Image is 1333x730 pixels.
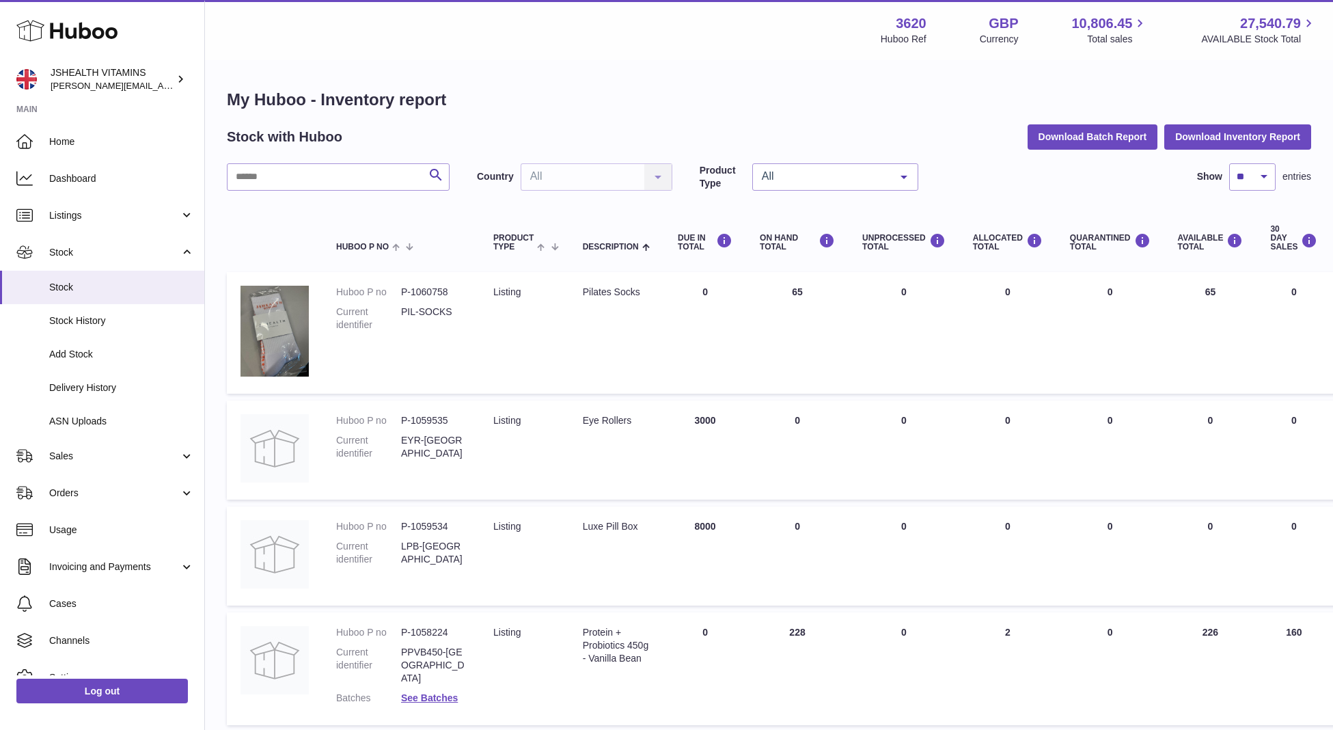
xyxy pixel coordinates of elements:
td: 0 [959,272,1056,394]
dd: P-1058224 [401,626,466,639]
dt: Current identifier [336,434,401,460]
span: Huboo P no [336,243,389,252]
div: JSHEALTH VITAMINS [51,66,174,92]
span: Stock [49,281,194,294]
span: 10,806.45 [1071,14,1132,33]
span: Invoicing and Payments [49,560,180,573]
td: 0 [1164,506,1257,606]
div: Pilates Socks [583,286,650,299]
span: Home [49,135,194,148]
span: listing [493,627,521,638]
button: Download Batch Report [1028,124,1158,149]
td: 0 [849,272,959,394]
div: UNPROCESSED Total [862,233,946,252]
span: Usage [49,524,194,537]
td: 65 [1164,272,1257,394]
img: product image [241,626,309,694]
td: 226 [1164,612,1257,725]
td: 0 [664,612,746,725]
dt: Huboo P no [336,520,401,533]
img: francesca@jshealthvitamins.com [16,69,37,90]
td: 8000 [664,506,746,606]
td: 2 [959,612,1056,725]
span: listing [493,286,521,297]
td: 0 [959,506,1056,606]
span: Total sales [1087,33,1148,46]
td: 0 [746,401,849,500]
span: Sales [49,450,180,463]
img: product image [241,286,309,377]
span: Stock History [49,314,194,327]
label: Product Type [700,164,745,190]
td: 0 [1256,506,1331,606]
img: product image [241,414,309,483]
dt: Huboo P no [336,626,401,639]
dt: Current identifier [336,306,401,332]
span: entries [1282,170,1311,183]
span: Delivery History [49,381,194,394]
span: 0 [1108,627,1113,638]
td: 0 [849,401,959,500]
span: 0 [1108,521,1113,532]
span: listing [493,415,521,426]
span: Description [583,243,639,252]
td: 0 [849,506,959,606]
td: 0 [1164,401,1257,500]
span: Product Type [493,234,534,252]
td: 0 [959,401,1056,500]
span: Channels [49,634,194,647]
span: 27,540.79 [1240,14,1301,33]
dd: P-1059534 [401,520,466,533]
div: 30 DAY SALES [1270,225,1317,252]
div: Luxe Pill Box [583,520,650,533]
td: 0 [746,506,849,606]
dd: LPB-[GEOGRAPHIC_DATA] [401,540,466,566]
td: 65 [746,272,849,394]
span: ASN Uploads [49,415,194,428]
td: 0 [664,272,746,394]
span: Add Stock [49,348,194,361]
strong: GBP [989,14,1018,33]
div: Eye Rollers [583,414,650,427]
button: Download Inventory Report [1164,124,1311,149]
div: QUARANTINED Total [1070,233,1151,252]
dd: PIL-SOCKS [401,306,466,332]
td: 3000 [664,401,746,500]
dt: Current identifier [336,646,401,685]
span: listing [493,521,521,532]
span: Listings [49,209,180,222]
span: [PERSON_NAME][EMAIL_ADDRESS][DOMAIN_NAME] [51,80,274,91]
td: 0 [849,612,959,725]
a: See Batches [401,692,458,703]
dt: Huboo P no [336,414,401,427]
span: Dashboard [49,172,194,185]
span: AVAILABLE Stock Total [1201,33,1317,46]
div: ALLOCATED Total [973,233,1043,252]
dd: P-1059535 [401,414,466,427]
label: Country [477,170,514,183]
span: 0 [1108,415,1113,426]
span: Cases [49,597,194,610]
a: 27,540.79 AVAILABLE Stock Total [1201,14,1317,46]
div: AVAILABLE Total [1178,233,1243,252]
div: Huboo Ref [881,33,926,46]
dd: EYR-[GEOGRAPHIC_DATA] [401,434,466,460]
dd: P-1060758 [401,286,466,299]
label: Show [1197,170,1222,183]
img: product image [241,520,309,589]
td: 0 [1256,272,1331,394]
td: 228 [746,612,849,725]
a: Log out [16,679,188,703]
h2: Stock with Huboo [227,128,342,146]
span: Settings [49,671,194,684]
dd: PPVB450-[GEOGRAPHIC_DATA] [401,646,466,685]
td: 160 [1256,612,1331,725]
div: DUE IN TOTAL [678,233,732,252]
span: 0 [1108,286,1113,297]
td: 0 [1256,401,1331,500]
div: Protein + Probiotics 450g - Vanilla Bean [583,626,650,665]
dt: Huboo P no [336,286,401,299]
dt: Current identifier [336,540,401,566]
div: Currency [980,33,1019,46]
div: ON HAND Total [760,233,835,252]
